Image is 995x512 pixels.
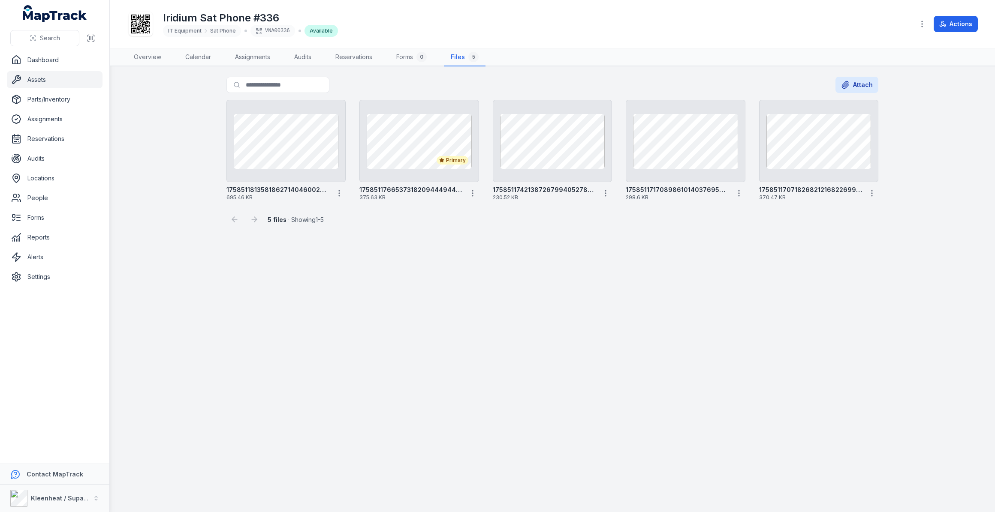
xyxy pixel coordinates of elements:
[23,5,87,22] a: MapTrack
[626,194,729,201] span: 298.6 KB
[7,130,103,147] a: Reservations
[7,111,103,128] a: Assignments
[493,186,596,194] strong: 17585117421387267994052786316052
[468,52,479,62] div: 5
[437,156,468,165] div: Primary
[7,209,103,226] a: Forms
[226,186,329,194] strong: 17585118135818627140460024456815
[835,77,878,93] button: Attach
[210,27,236,34] span: Sat Phone
[7,229,103,246] a: Reports
[127,48,168,66] a: Overview
[268,216,324,223] span: · Showing 1 - 5
[7,91,103,108] a: Parts/Inventory
[250,25,295,37] div: VNA00336
[759,186,862,194] strong: 17585117071826821216822699535599
[626,186,729,194] strong: 1758511717089861014037695045702
[305,25,338,37] div: Available
[759,194,862,201] span: 370.47 KB
[416,52,427,62] div: 0
[287,48,318,66] a: Audits
[329,48,379,66] a: Reservations
[163,11,338,25] h1: Iridium Sat Phone #336
[268,216,286,223] strong: 5 files
[7,150,103,167] a: Audits
[934,16,978,32] button: Actions
[7,51,103,69] a: Dashboard
[168,27,202,34] span: IT Equipment
[7,170,103,187] a: Locations
[444,48,485,66] a: Files5
[7,249,103,266] a: Alerts
[40,34,60,42] span: Search
[7,71,103,88] a: Assets
[27,470,83,478] strong: Contact MapTrack
[389,48,434,66] a: Forms0
[10,30,79,46] button: Search
[7,268,103,285] a: Settings
[359,186,462,194] strong: 17585117665373182094449445179443
[178,48,218,66] a: Calendar
[493,194,596,201] span: 230.52 KB
[228,48,277,66] a: Assignments
[226,194,329,201] span: 695.46 KB
[7,189,103,207] a: People
[359,194,462,201] span: 375.63 KB
[31,494,95,502] strong: Kleenheat / Supagas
